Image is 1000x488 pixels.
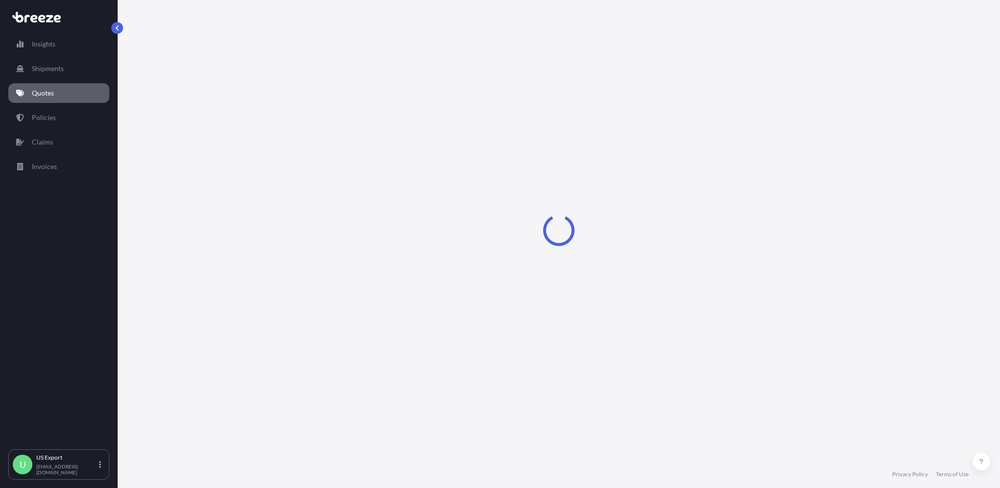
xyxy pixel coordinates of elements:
p: Claims [32,137,53,147]
p: Policies [32,113,56,122]
p: Insights [32,39,55,49]
a: Policies [8,108,109,127]
a: Claims [8,132,109,152]
p: US Export [36,454,97,462]
span: U [20,460,26,469]
a: Insights [8,34,109,54]
a: Terms of Use [936,470,969,478]
p: Quotes [32,88,54,98]
p: [EMAIL_ADDRESS][DOMAIN_NAME] [36,464,97,475]
p: Invoices [32,162,57,171]
p: Shipments [32,64,64,73]
a: Invoices [8,157,109,176]
a: Shipments [8,59,109,78]
a: Privacy Policy [892,470,928,478]
a: Quotes [8,83,109,103]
